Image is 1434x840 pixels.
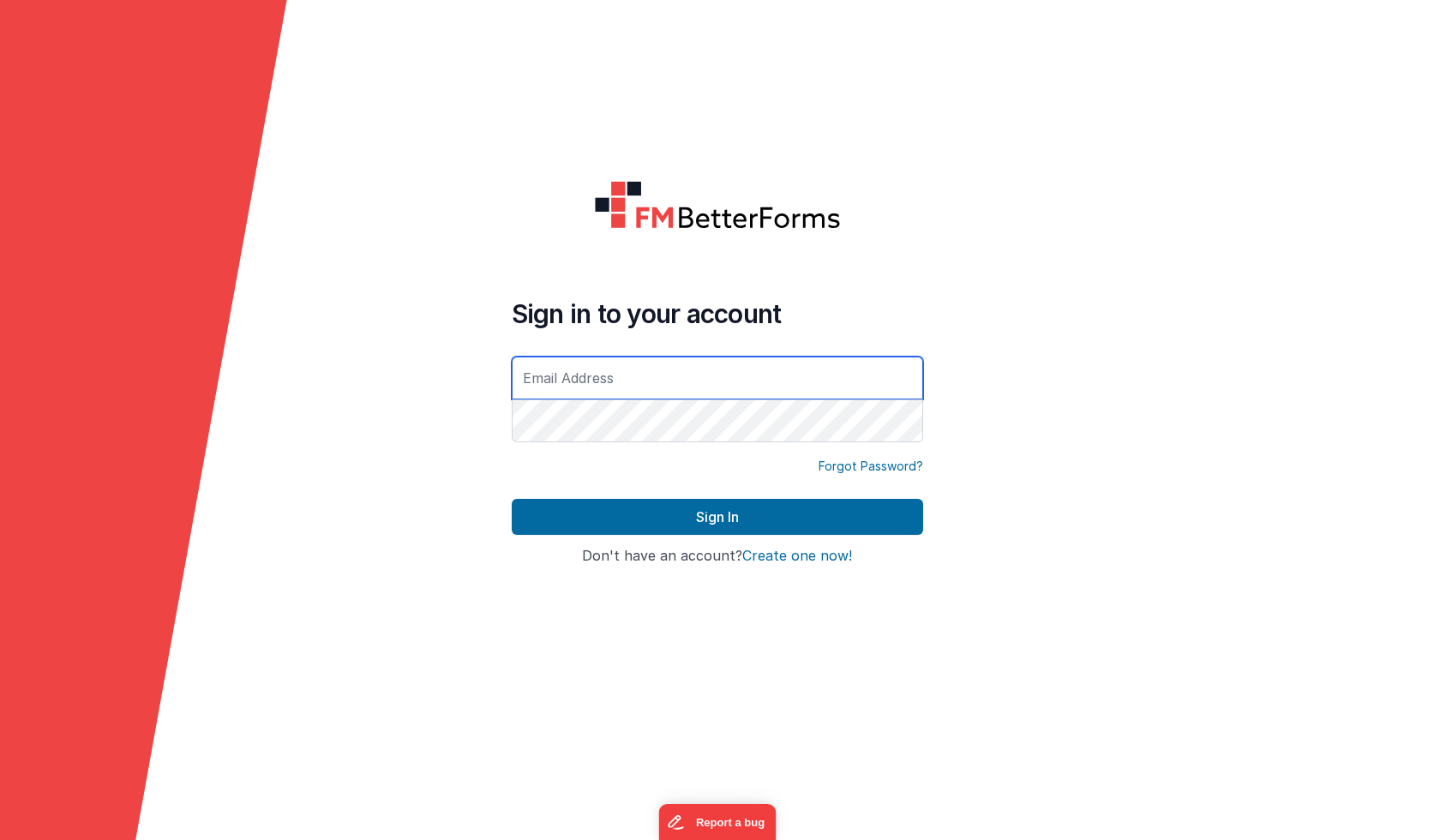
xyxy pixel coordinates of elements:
h4: Sign in to your account [512,298,923,329]
input: Email Address [512,357,923,399]
a: Forgot Password? [819,458,923,475]
button: Sign In [512,499,923,535]
h4: Don't have an account? [512,549,923,564]
iframe: Marker.io feedback button [658,804,776,840]
button: Create one now! [742,549,852,564]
